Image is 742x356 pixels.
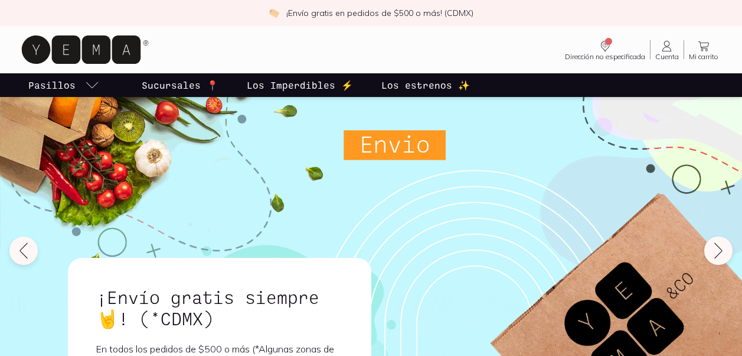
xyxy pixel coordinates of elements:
[96,286,343,329] h1: ¡Envío gratis siempre🤘! (*CDMX)
[560,39,650,60] a: Dirección no especificada
[139,73,221,97] a: Sucursales 📍
[565,53,645,60] span: Dirección no especificada
[655,53,679,60] span: Cuenta
[689,53,718,60] span: Mi carrito
[684,39,723,60] a: Mi carrito
[379,73,472,97] a: Los estrenos ✨
[651,39,684,60] a: Cuenta
[381,78,470,92] p: Los estrenos ✨
[28,78,76,92] p: Pasillos
[286,7,473,19] p: ¡Envío gratis en pedidos de $500 o más! (CDMX)
[26,73,102,97] a: pasillo-todos-link
[247,78,353,92] p: Los Imperdibles ⚡️
[244,73,355,97] a: Los Imperdibles ⚡️
[142,78,218,92] p: Sucursales 📍
[269,8,279,18] img: check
